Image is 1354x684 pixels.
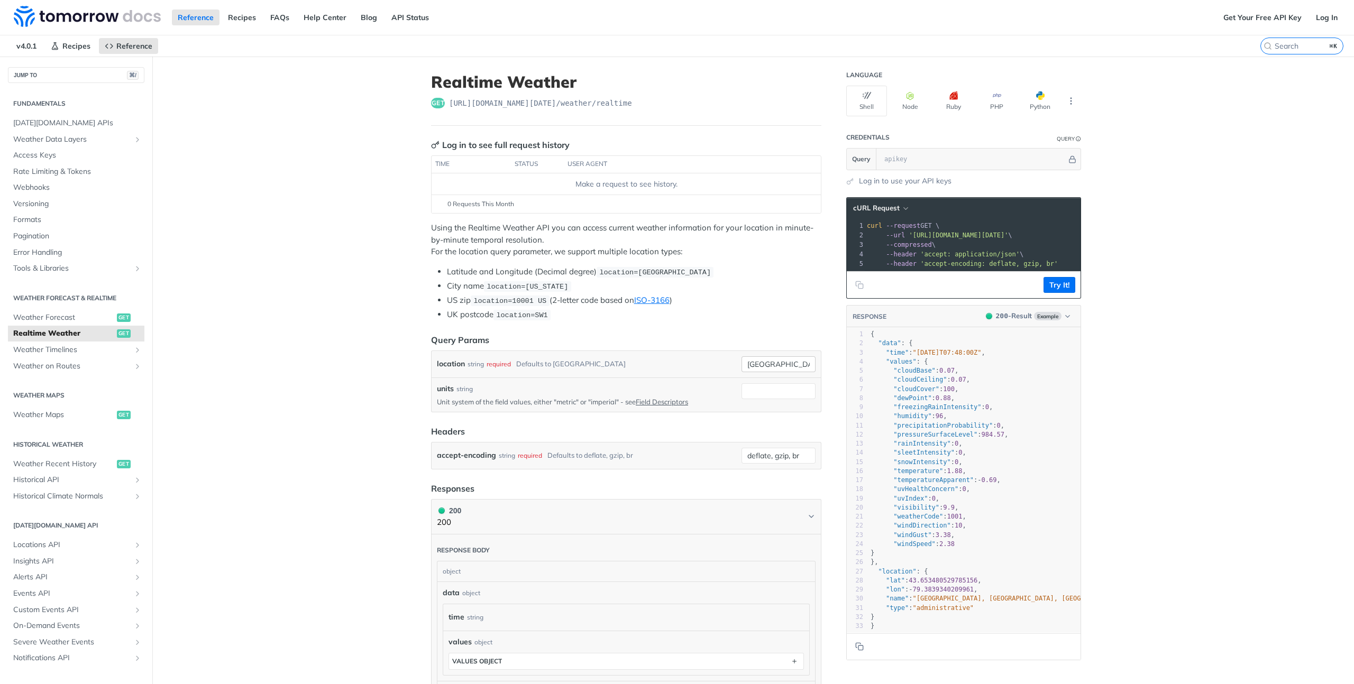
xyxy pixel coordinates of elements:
[847,576,863,585] div: 28
[936,394,951,402] span: 0.88
[846,133,890,142] div: Credentials
[996,422,1000,429] span: 0
[436,179,817,190] div: Make a request to see history.
[8,650,144,666] a: Notifications APIShow subpages for Notifications API
[849,203,911,214] button: cURL Request
[449,653,803,669] button: values object
[443,587,460,598] span: data
[871,558,879,566] span: },
[871,394,955,402] span: : ,
[886,586,905,593] span: "lon"
[847,439,863,448] div: 13
[8,618,144,634] a: On-Demand EventsShow subpages for On-Demand Events
[222,10,262,25] a: Recipes
[852,154,871,164] span: Query
[133,622,142,630] button: Show subpages for On-Demand Events
[867,251,1023,258] span: \
[8,537,144,553] a: Locations APIShow subpages for Locations API
[962,485,966,493] span: 0
[886,241,932,248] span: --compressed
[852,277,867,293] button: Copy to clipboard
[487,356,511,372] div: required
[8,326,144,341] a: Realtime Weatherget
[996,311,1032,321] div: - Result
[847,540,863,549] div: 24
[11,38,42,54] span: v4.0.1
[437,505,461,516] div: 200
[847,149,876,170] button: Query
[847,330,863,339] div: 1
[599,269,711,276] span: location=[GEOGRAPHIC_DATA]
[847,558,863,567] div: 26
[8,310,144,326] a: Weather Forecastget
[893,531,931,539] span: "windGust"
[547,448,633,463] div: Defaults to deflate, gzip, br
[62,41,90,51] span: Recipes
[847,339,863,348] div: 2
[437,356,465,372] label: location
[13,556,131,567] span: Insights API
[893,458,950,466] span: "snowIntensity"
[982,431,1004,438] span: 984.57
[859,175,952,187] a: Log in to use your API keys
[117,460,131,468] span: get
[8,391,144,400] h2: Weather Maps
[893,422,993,429] span: "precipitationProbability"
[8,99,144,108] h2: Fundamentals
[871,595,1279,602] span: : ,
[847,366,863,375] div: 5
[955,522,962,529] span: 10
[13,588,131,599] span: Events API
[847,476,863,485] div: 17
[298,10,352,25] a: Help Center
[13,572,131,583] span: Alerts API
[867,241,936,248] span: \
[447,309,821,321] li: UK postcode
[13,361,131,372] span: Weather on Routes
[13,182,142,193] span: Webhooks
[847,512,863,521] div: 21
[807,512,816,521] svg: Chevron
[936,531,951,539] span: 3.38
[878,568,916,575] span: "location"
[117,313,131,322] span: get
[447,280,821,292] li: City name
[8,488,144,504] a: Historical Climate NormalsShow subpages for Historical Climate Normals
[431,222,821,258] p: Using the Realtime Weather API you can access current weather information for your location in mi...
[847,240,865,249] div: 3
[13,215,142,225] span: Formats
[886,595,909,602] span: "name"
[8,261,144,276] a: Tools & LibrariesShow subpages for Tools & Libraries
[893,431,977,438] span: "pressureSurfaceLevel"
[437,546,490,554] div: Response body
[871,540,955,548] span: :
[955,458,958,466] span: 0
[871,403,993,411] span: : ,
[886,349,909,356] span: "time"
[8,358,144,374] a: Weather on RoutesShow subpages for Weather on Routes
[1218,10,1307,25] a: Get Your Free API Key
[8,115,144,131] a: [DATE][DOMAIN_NAME] APIs
[886,358,917,365] span: "values"
[13,118,142,128] span: [DATE][DOMAIN_NAME] APIs
[437,448,496,463] label: accept-encoding
[871,531,955,539] span: : ,
[893,485,958,493] span: "uvHealthConcern"
[879,149,1067,170] input: apikey
[133,541,142,549] button: Show subpages for Locations API
[117,411,131,419] span: get
[133,654,142,662] button: Show subpages for Notifications API
[13,637,131,648] span: Severe Weather Events
[13,621,131,631] span: On-Demand Events
[133,346,142,354] button: Show subpages for Weather Timelines
[867,222,882,229] span: curl
[437,383,454,394] label: units
[871,476,1001,484] span: : ,
[871,467,966,475] span: : ,
[8,440,144,449] h2: Historical Weather
[871,440,963,447] span: : ,
[986,313,992,319] span: 200
[437,397,737,406] p: Unit system of the field values, either "metric" or "imperial" - see
[847,249,865,259] div: 4
[8,67,144,83] button: JUMP TO⌘/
